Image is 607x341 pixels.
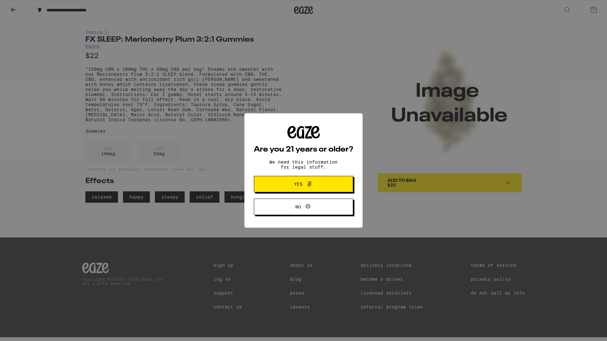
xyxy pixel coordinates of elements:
[264,159,343,170] p: We need this information for legal stuff.
[254,176,353,192] button: Yes
[254,146,353,153] h2: Are you 21 years or older?
[254,199,353,215] button: No
[295,205,301,209] span: No
[294,182,303,186] span: Yes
